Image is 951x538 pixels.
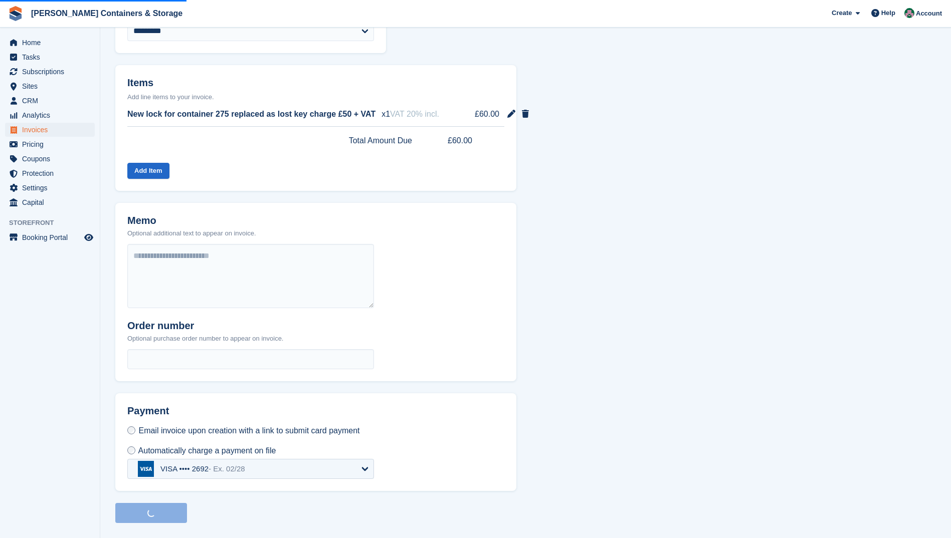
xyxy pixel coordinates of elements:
a: menu [5,65,95,79]
span: Analytics [22,108,82,122]
span: Email invoice upon creation with a link to submit card payment [138,426,359,435]
span: Create [832,8,852,18]
h2: Order number [127,320,283,332]
p: Add line items to your invoice. [127,92,504,102]
h2: Items [127,77,504,91]
a: menu [5,123,95,137]
span: x1 [382,108,390,120]
a: [PERSON_NAME] Containers & Storage [27,5,186,22]
input: Automatically charge a payment on file [127,446,135,454]
span: - Ex. 02/28 [209,464,245,473]
img: visa-b694ef4212b07b5f47965f94a99afb91c8fa3d2577008b26e631fad0fb21120b.svg [138,461,154,477]
a: menu [5,79,95,93]
a: menu [5,94,95,108]
a: Preview store [83,231,95,243]
a: menu [5,50,95,64]
span: Capital [22,195,82,209]
span: Storefront [9,218,100,228]
h2: Memo [127,215,256,226]
a: menu [5,181,95,195]
p: Optional purchase order number to appear on invoice. [127,334,283,344]
button: Add Item [127,163,169,179]
span: £60.00 [434,135,472,147]
span: New lock for container 275 replaced as lost key charge £50 + VAT [127,108,375,120]
span: Home [22,36,82,50]
a: menu [5,230,95,244]
span: Booking Portal [22,230,82,244]
span: Sites [22,79,82,93]
input: Email invoice upon creation with a link to submit card payment [127,426,135,434]
a: menu [5,166,95,180]
a: menu [5,137,95,151]
span: Settings [22,181,82,195]
span: £60.00 [461,108,499,120]
a: menu [5,36,95,50]
span: Protection [22,166,82,180]
span: Account [916,9,942,19]
span: Help [881,8,895,18]
img: stora-icon-8386f47178a22dfd0bd8f6a31ec36ba5ce8667c1dd55bd0f319d3a0aa187defe.svg [8,6,23,21]
span: Invoices [22,123,82,137]
a: menu [5,152,95,166]
span: VAT 20% incl. [390,108,439,120]
a: menu [5,108,95,122]
h2: Payment [127,405,374,425]
span: Pricing [22,137,82,151]
span: Tasks [22,50,82,64]
span: Automatically charge a payment on file [138,446,276,455]
span: Coupons [22,152,82,166]
p: Optional additional text to appear on invoice. [127,228,256,238]
img: Julia Marcham [904,8,914,18]
span: Subscriptions [22,65,82,79]
span: Total Amount Due [349,135,412,147]
div: VISA •••• 2692 [160,464,245,473]
span: CRM [22,94,82,108]
a: menu [5,195,95,209]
